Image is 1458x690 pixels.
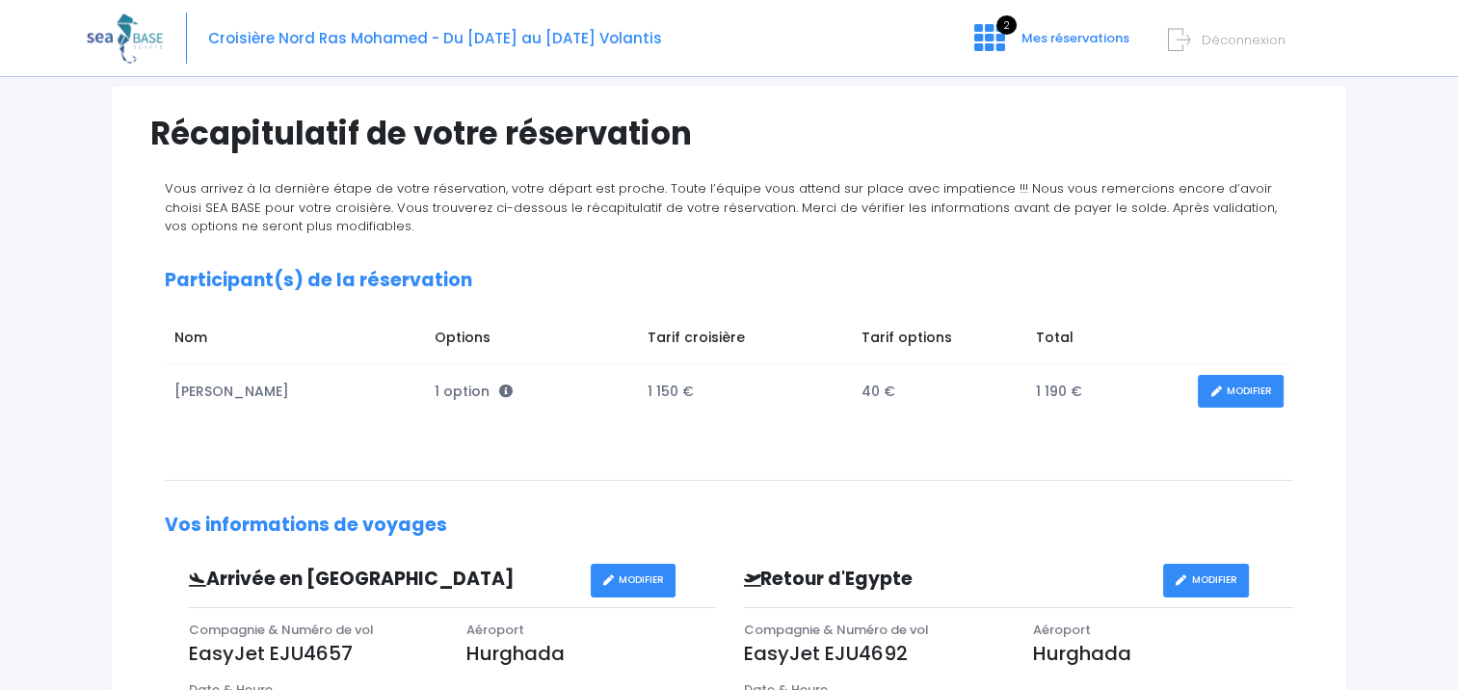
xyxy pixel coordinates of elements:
[1026,318,1188,364] td: Total
[1202,31,1286,49] span: Déconnexion
[150,115,1308,152] h1: Récapitulatif de votre réservation
[165,515,1293,537] h2: Vos informations de voyages
[1198,375,1284,409] a: MODIFIER
[165,179,1277,235] span: Vous arrivez à la dernière étape de votre réservation, votre départ est proche. Toute l’équipe vo...
[852,365,1026,418] td: 40 €
[435,382,513,401] span: 1 option
[638,318,852,364] td: Tarif croisière
[208,28,662,48] span: Croisière Nord Ras Mohamed - Du [DATE] au [DATE] Volantis
[744,639,1004,668] p: EasyJet EJU4692
[1163,564,1249,597] a: MODIFIER
[425,318,638,364] td: Options
[165,270,1293,292] h2: Participant(s) de la réservation
[165,318,425,364] td: Nom
[165,365,425,418] td: [PERSON_NAME]
[174,569,591,591] h3: Arrivée en [GEOGRAPHIC_DATA]
[466,621,524,639] span: Aéroport
[591,564,676,597] a: MODIFIER
[1033,639,1293,668] p: Hurghada
[466,639,715,668] p: Hurghada
[189,639,437,668] p: EasyJet EJU4657
[959,36,1141,54] a: 2 Mes réservations
[189,621,374,639] span: Compagnie & Numéro de vol
[1021,29,1129,47] span: Mes réservations
[1033,621,1091,639] span: Aéroport
[744,621,929,639] span: Compagnie & Numéro de vol
[852,318,1026,364] td: Tarif options
[1026,365,1188,418] td: 1 190 €
[996,15,1017,35] span: 2
[638,365,852,418] td: 1 150 €
[729,569,1163,591] h3: Retour d'Egypte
